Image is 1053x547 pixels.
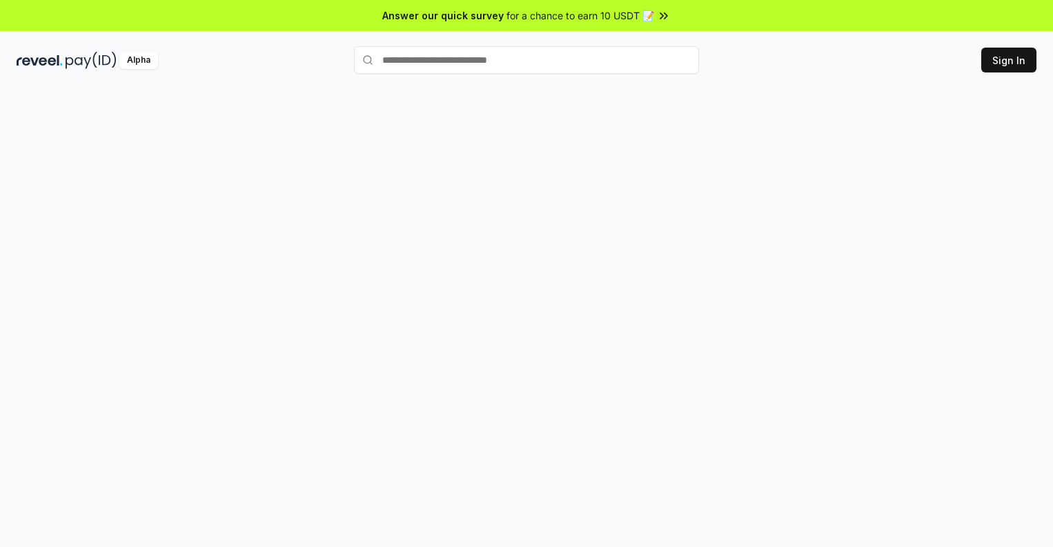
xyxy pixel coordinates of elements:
[119,52,158,69] div: Alpha
[981,48,1036,72] button: Sign In
[506,8,654,23] span: for a chance to earn 10 USDT 📝
[66,52,117,69] img: pay_id
[17,52,63,69] img: reveel_dark
[382,8,504,23] span: Answer our quick survey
